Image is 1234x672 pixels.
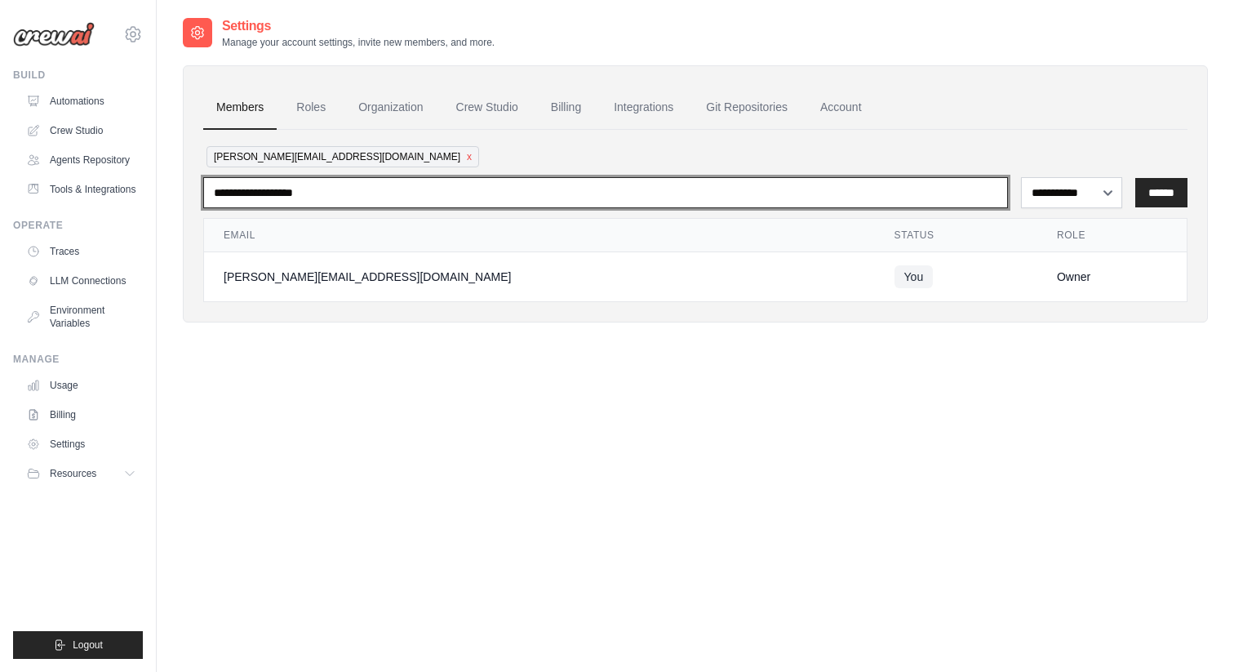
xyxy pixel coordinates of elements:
[204,219,875,252] th: Email
[13,69,143,82] div: Build
[1037,219,1187,252] th: Role
[20,402,143,428] a: Billing
[13,22,95,47] img: Logo
[875,219,1037,252] th: Status
[13,219,143,232] div: Operate
[73,639,103,652] span: Logout
[538,86,594,130] a: Billing
[224,269,855,285] div: [PERSON_NAME][EMAIL_ADDRESS][DOMAIN_NAME]
[1057,269,1167,285] div: Owner
[601,86,686,130] a: Integrations
[222,16,495,36] h2: Settings
[20,431,143,457] a: Settings
[20,147,143,173] a: Agents Repository
[20,372,143,398] a: Usage
[894,265,934,288] span: You
[203,86,277,130] a: Members
[20,297,143,336] a: Environment Variables
[50,467,96,480] span: Resources
[693,86,801,130] a: Git Repositories
[345,86,436,130] a: Organization
[222,36,495,49] p: Manage your account settings, invite new members, and more.
[20,238,143,265] a: Traces
[20,461,143,487] button: Resources
[13,631,143,659] button: Logout
[20,268,143,294] a: LLM Connections
[13,353,143,366] div: Manage
[206,146,479,167] span: [PERSON_NAME][EMAIL_ADDRESS][DOMAIN_NAME]
[467,150,472,163] button: x
[283,86,339,130] a: Roles
[807,86,875,130] a: Account
[20,88,143,114] a: Automations
[443,86,531,130] a: Crew Studio
[20,118,143,144] a: Crew Studio
[20,176,143,202] a: Tools & Integrations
